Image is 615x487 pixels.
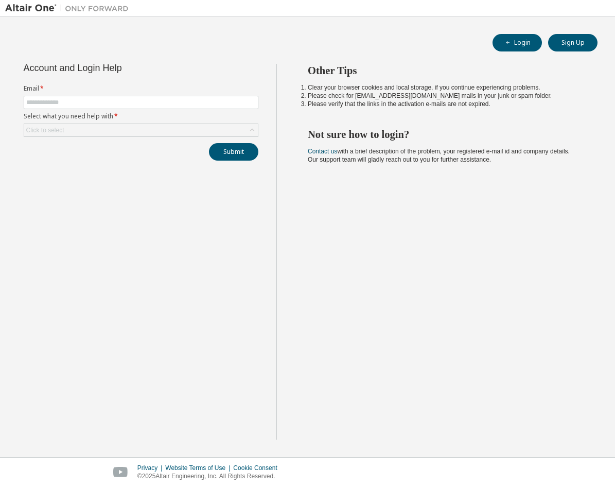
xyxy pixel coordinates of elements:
[308,100,579,108] li: Please verify that the links in the activation e-mails are not expired.
[308,92,579,100] li: Please check for [EMAIL_ADDRESS][DOMAIN_NAME] mails in your junk or spam folder.
[209,143,258,161] button: Submit
[137,464,165,472] div: Privacy
[24,64,212,72] div: Account and Login Help
[308,148,337,155] a: Contact us
[24,84,258,93] label: Email
[24,112,258,120] label: Select what you need help with
[308,64,579,77] h2: Other Tips
[113,467,128,478] img: youtube.svg
[5,3,134,13] img: Altair One
[308,148,570,163] span: with a brief description of the problem, your registered e-mail id and company details. Our suppo...
[308,83,579,92] li: Clear your browser cookies and local storage, if you continue experiencing problems.
[26,126,64,134] div: Click to select
[24,124,258,136] div: Click to select
[493,34,542,51] button: Login
[233,464,283,472] div: Cookie Consent
[308,128,579,141] h2: Not sure how to login?
[548,34,598,51] button: Sign Up
[137,472,284,481] p: © 2025 Altair Engineering, Inc. All Rights Reserved.
[165,464,233,472] div: Website Terms of Use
